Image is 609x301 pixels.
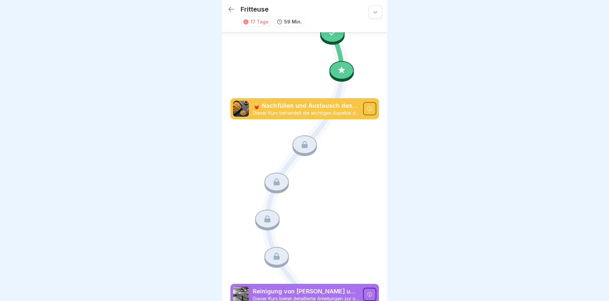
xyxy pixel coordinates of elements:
div: 17 Tage [251,18,269,25]
p: Dieser Kurs behandelt die wichtigen Aspekte der Handhabung und Pflege von [PERSON_NAME] bei MENÜ ... [253,110,359,116]
p: 🍟 Nachfüllen und Austausch des Frittieröl/-fettes [253,101,359,110]
p: Fritteuse [241,5,269,13]
img: cuv45xaybhkpnu38aw8lcrqq.png [233,101,249,117]
p: Reinigung von [PERSON_NAME] und Dunstabzugshauben [253,287,359,296]
p: 59 Min. [284,18,302,25]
